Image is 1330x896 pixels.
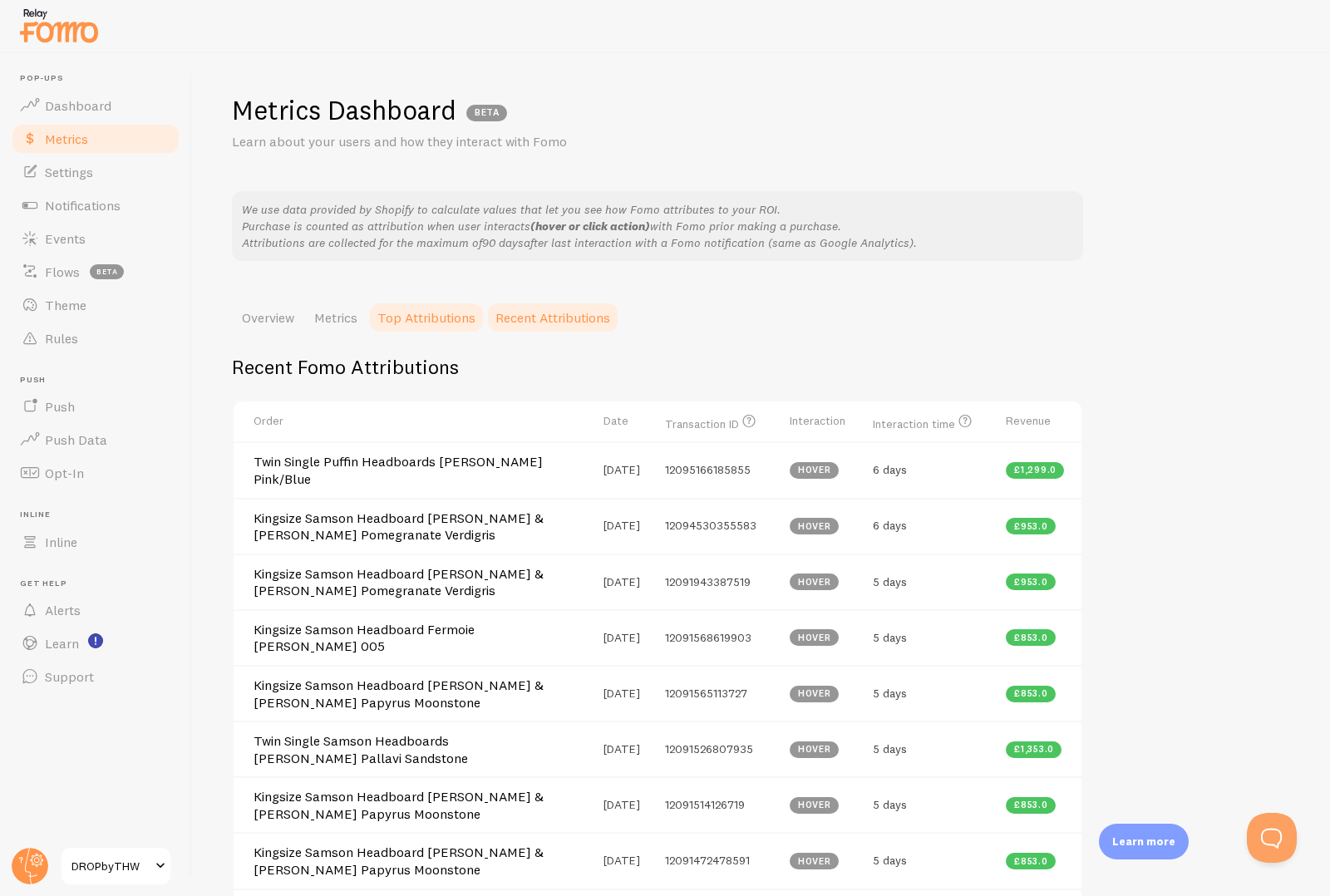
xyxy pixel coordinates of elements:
[665,797,745,812] span: 12091514126719
[60,846,172,886] a: DROPbyTHW
[665,518,756,533] span: 12094530355583
[10,627,181,660] a: Learn
[594,832,655,888] td: [DATE]
[873,574,907,589] span: 5 days
[1014,689,1048,698] span: £853.0
[10,390,181,423] a: Push
[798,689,831,698] span: hover
[232,301,304,334] a: Overview
[665,630,751,645] span: 12091568619903
[482,235,524,250] em: 90 days
[1247,813,1297,863] iframe: Help Scout Beacon - Open
[798,522,831,531] span: hover
[594,554,655,609] td: [DATE]
[594,665,655,721] td: [DATE]
[254,844,553,878] h4: Kingsize Samson Headboard [PERSON_NAME] & [PERSON_NAME] Papyrus Moonstone
[234,401,594,442] th: Order
[10,456,181,490] a: Opt-In
[798,745,831,754] span: hover
[1014,465,1057,475] span: £1,299.0
[10,155,181,189] a: Settings
[232,93,456,127] h1: Metrics Dashboard
[10,189,181,222] a: Notifications
[594,401,655,442] th: Date
[254,732,553,766] h4: Twin Single Samson Headboards [PERSON_NAME] Pallavi Sandstone
[594,498,655,554] td: [DATE]
[17,4,101,47] img: fomo-relay-logo-orange.svg
[254,565,553,599] h4: Kingsize Samson Headboard [PERSON_NAME] & [PERSON_NAME] Pomegranate Verdigris
[45,534,77,550] span: Inline
[45,97,111,114] span: Dashboard
[594,441,655,497] td: [DATE]
[45,297,86,313] span: Theme
[10,593,181,627] a: Alerts
[45,230,86,247] span: Events
[45,668,94,685] span: Support
[665,462,751,477] span: 12095166185855
[20,375,181,386] span: Push
[1099,824,1189,859] div: Learn more
[530,219,650,234] b: (hover or click action)
[45,431,107,448] span: Push Data
[232,132,631,151] p: Learn about your users and how they interact with Fomo
[254,677,553,711] h4: Kingsize Samson Headboard [PERSON_NAME] & [PERSON_NAME] Papyrus Moonstone
[10,423,181,456] a: Push Data
[1014,857,1048,866] span: £853.0
[1014,578,1048,587] span: £953.0
[90,264,124,279] span: beta
[88,633,103,648] svg: <p>Watch New Feature Tutorials!</p>
[873,686,907,701] span: 5 days
[798,857,831,866] span: hover
[232,354,1083,380] h2: Recent Fomo Attributions
[254,621,553,655] h4: Kingsize Samson Headboard Fermoie [PERSON_NAME] 005
[873,630,907,645] span: 5 days
[45,197,121,214] span: Notifications
[665,686,747,701] span: 12091565113727
[594,721,655,776] td: [DATE]
[10,322,181,355] a: Rules
[45,398,75,415] span: Push
[863,401,997,442] th: Interaction time
[367,301,485,334] a: Top Attributions
[780,401,863,442] th: Interaction
[10,288,181,322] a: Theme
[20,73,181,84] span: Pop-ups
[10,222,181,255] a: Events
[665,853,750,868] span: 12091472478591
[254,510,553,544] h4: Kingsize Samson Headboard [PERSON_NAME] & [PERSON_NAME] Pomegranate Verdigris
[45,602,81,618] span: Alerts
[798,800,831,810] span: hover
[254,453,553,487] h4: Twin Single Puffin Headboards [PERSON_NAME] Pink/Blue
[798,465,831,475] span: hover
[10,660,181,693] a: Support
[1014,522,1048,531] span: £953.0
[996,401,1081,442] th: Revenue
[10,89,181,122] a: Dashboard
[466,105,507,121] span: BETA
[304,301,367,334] a: Metrics
[665,574,751,589] span: 12091943387519
[594,609,655,665] td: [DATE]
[45,330,78,347] span: Rules
[45,263,80,280] span: Flows
[20,578,181,589] span: Get Help
[873,853,907,868] span: 5 days
[873,462,907,477] span: 6 days
[45,465,84,481] span: Opt-In
[594,776,655,832] td: [DATE]
[485,301,620,334] a: Recent Attributions
[873,518,907,533] span: 6 days
[798,578,831,587] span: hover
[45,164,93,180] span: Settings
[1014,745,1054,754] span: £1,353.0
[254,788,553,822] h4: Kingsize Samson Headboard [PERSON_NAME] & [PERSON_NAME] Papyrus Moonstone
[10,122,181,155] a: Metrics
[873,797,907,812] span: 5 days
[10,255,181,288] a: Flows beta
[1112,834,1175,849] p: Learn more
[45,130,88,147] span: Metrics
[655,401,780,442] th: Transaction ID
[873,741,907,756] span: 5 days
[1014,633,1048,642] span: £853.0
[10,525,181,559] a: Inline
